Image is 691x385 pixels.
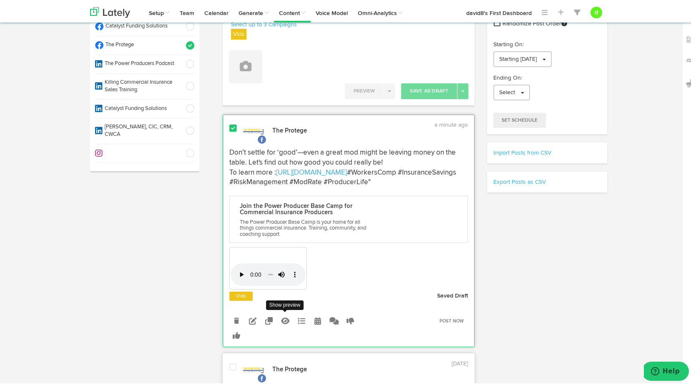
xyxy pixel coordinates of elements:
[493,111,546,126] button: Set Schedule
[590,5,602,17] button: d
[493,72,601,80] p: Ending On:
[257,133,267,143] img: facebook.svg
[231,247,306,284] video: Your browser does not support HTML5 video.
[437,291,468,297] strong: Saved Draft
[644,360,689,381] iframe: Opens a widget where you can find more information
[435,120,468,126] time: a minute ago
[502,116,538,121] span: Set Schedule
[231,18,297,27] a: Select up to 3 Campaigns
[103,122,181,137] span: [PERSON_NAME], CIC, CRM, CWCA
[90,5,130,16] img: logo_lately_bg_light.svg
[493,148,551,154] a: Import Posts from CSV
[272,365,307,371] strong: The Protege
[452,359,468,365] time: [DATE]
[243,119,264,140] img: picture
[103,40,181,47] span: The Protege
[499,88,515,94] span: Select
[103,21,181,29] span: Catalyst Funding Solutions
[103,103,181,111] span: Catalyst Funding Solutions
[257,372,267,382] img: facebook.svg
[503,18,567,26] span: Randomize Post Order
[493,177,546,183] a: Export Posts as CSV
[276,167,347,175] a: [URL][DOMAIN_NAME]
[272,126,307,132] strong: The Protege
[234,290,248,299] a: Vids
[240,201,372,214] p: Join the Power Producer Base Camp for Commercial Insurance Producers
[435,314,468,325] a: Post Now
[229,146,468,186] p: Don’t settle for ‘good’—even a great mod might be leaving money on the table. Let's find out how ...
[103,77,181,92] span: Killing Commercial Insurance Sales Training
[231,27,246,38] label: Vids
[499,55,537,60] span: Starting [DATE]
[493,39,601,47] p: Starting On:
[243,358,264,379] img: picture
[240,218,372,236] p: The Power Producer Base Camp is your home for all things commercial insurance. Training, communit...
[401,82,457,97] button: Save As Draft
[345,82,384,97] button: Preview
[103,58,181,66] span: The Power Producers Podcast
[266,299,304,308] div: Show preview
